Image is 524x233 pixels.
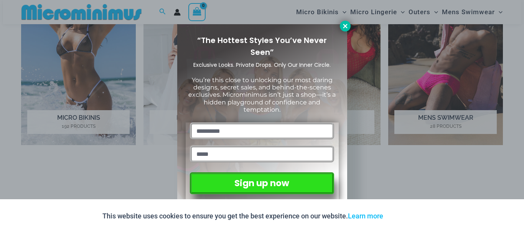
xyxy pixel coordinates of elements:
[193,61,331,69] span: Exclusive Looks. Private Drops. Only Our Inner Circle.
[389,207,422,225] button: Accept
[102,210,383,222] p: This website uses cookies to ensure you get the best experience on our website.
[340,21,351,31] button: Close
[188,76,336,113] span: You’re this close to unlocking our most daring designs, secret sales, and behind-the-scenes exclu...
[190,172,334,194] button: Sign up now
[348,212,383,220] a: Learn more
[197,35,327,58] span: “The Hottest Styles You’ve Never Seen”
